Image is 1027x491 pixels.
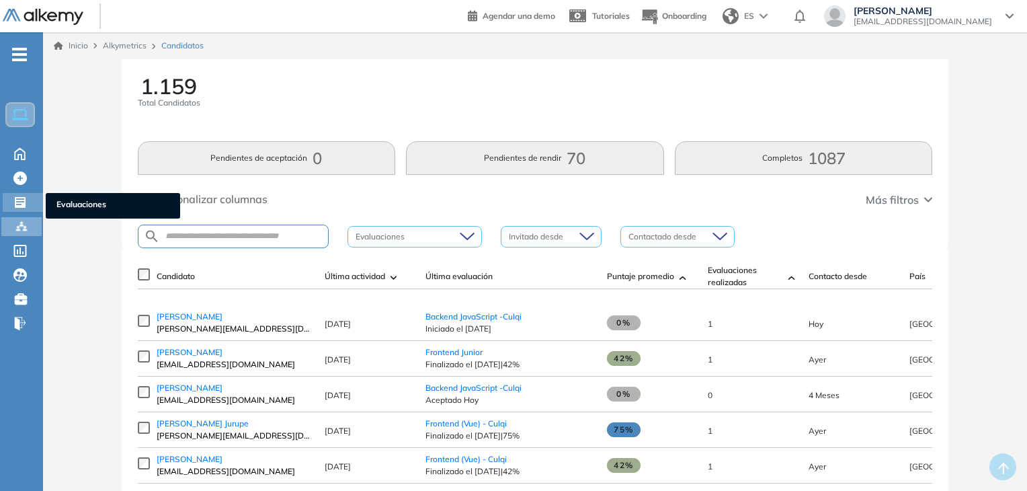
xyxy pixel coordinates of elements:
span: 1 [708,354,712,365]
span: [PERSON_NAME] [157,454,222,464]
span: Finalizado el [DATE] | 42% [425,358,593,371]
span: [EMAIL_ADDRESS][DOMAIN_NAME] [157,465,311,478]
button: Personalizar columnas [138,191,268,207]
span: [DATE] [325,426,351,436]
span: [EMAIL_ADDRESS][DOMAIN_NAME] [854,16,992,27]
span: [GEOGRAPHIC_DATA] [909,461,993,471]
span: 12-sep-2025 [809,319,823,329]
a: Agendar una demo [468,7,555,23]
button: Más filtros [866,192,932,208]
span: 1.159 [140,75,197,97]
span: Finalizado el [DATE] | 42% [425,465,593,478]
span: 75% [607,422,641,437]
span: [DATE] [325,390,351,400]
span: 42% [607,351,641,366]
span: [DATE] [325,319,351,329]
img: [missing "en.ARROW_ALT" translation] [788,276,795,280]
span: Tutoriales [592,11,630,21]
span: Onboarding [662,11,706,21]
span: Finalizado el [DATE] | 75% [425,430,593,442]
button: Completos1087 [675,141,933,175]
span: Última actividad [325,270,385,282]
img: world [723,8,739,24]
span: [PERSON_NAME][EMAIL_ADDRESS][DOMAIN_NAME] [157,430,311,442]
a: Frontend Junior [425,347,483,357]
span: 0% [607,315,641,330]
span: Puntaje promedio [607,270,674,282]
span: Iniciado el [DATE] [425,323,593,335]
img: [missing "en.ARROW_ALT" translation] [391,276,397,280]
span: 0% [607,387,641,402]
span: Personalizar columnas [154,191,268,207]
button: Pendientes de rendir70 [406,141,664,175]
a: Backend JavaScript -Culqi [425,311,522,322]
img: [missing "en.ARROW_ALT" translation] [680,276,686,280]
span: [GEOGRAPHIC_DATA] [909,354,993,365]
span: [PERSON_NAME] [157,383,222,393]
a: [PERSON_NAME] [157,453,311,465]
a: [PERSON_NAME] [157,311,311,323]
span: 1 [708,426,712,436]
a: Backend JavaScript -Culqi [425,383,522,393]
span: [GEOGRAPHIC_DATA] [909,426,993,436]
span: 1 [708,461,712,471]
span: Más filtros [866,192,919,208]
button: Pendientes de aceptación0 [138,141,396,175]
a: [PERSON_NAME] [157,346,311,358]
span: [DATE] [325,354,351,365]
span: Contacto desde [809,270,867,282]
span: 42% [607,458,641,473]
span: Agendar una demo [483,11,555,21]
span: Candidatos [161,40,204,52]
a: Frontend (Vue) - Culqi [425,454,507,464]
span: Evaluaciones [56,198,169,213]
span: Alkymetrics [103,40,147,50]
img: arrow [759,13,768,19]
span: [PERSON_NAME] [157,311,222,322]
i: - [12,53,27,56]
a: Frontend (Vue) - Culqi [425,418,507,428]
span: Evaluaciones realizadas [708,264,783,289]
span: ES [744,10,754,22]
button: Onboarding [641,2,706,31]
span: 11-sep-2025 [809,461,826,471]
a: [PERSON_NAME] Jurupe [157,418,311,430]
span: Candidato [157,270,195,282]
span: Última evaluación [425,270,493,282]
span: 24-abr-2025 [809,390,839,400]
span: [PERSON_NAME] [854,5,992,16]
span: 1 [708,319,712,329]
span: [EMAIL_ADDRESS][DOMAIN_NAME] [157,394,311,406]
span: [PERSON_NAME] [157,347,222,357]
span: [DATE] [325,461,351,471]
a: Inicio [54,40,88,52]
span: 11-sep-2025 [809,354,826,365]
span: 0 [708,390,712,400]
span: [PERSON_NAME][EMAIL_ADDRESS][DOMAIN_NAME] [157,323,311,335]
span: [GEOGRAPHIC_DATA] [909,319,993,329]
span: 11-sep-2025 [809,426,826,436]
span: Total Candidatos [138,97,200,109]
span: Aceptado Hoy [425,394,593,406]
img: Logo [3,9,83,26]
span: [PERSON_NAME] Jurupe [157,418,249,428]
a: [PERSON_NAME] [157,382,311,394]
span: [GEOGRAPHIC_DATA] [909,390,993,400]
img: SEARCH_ALT [144,228,160,245]
span: País [909,270,926,282]
span: [EMAIL_ADDRESS][DOMAIN_NAME] [157,358,311,371]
